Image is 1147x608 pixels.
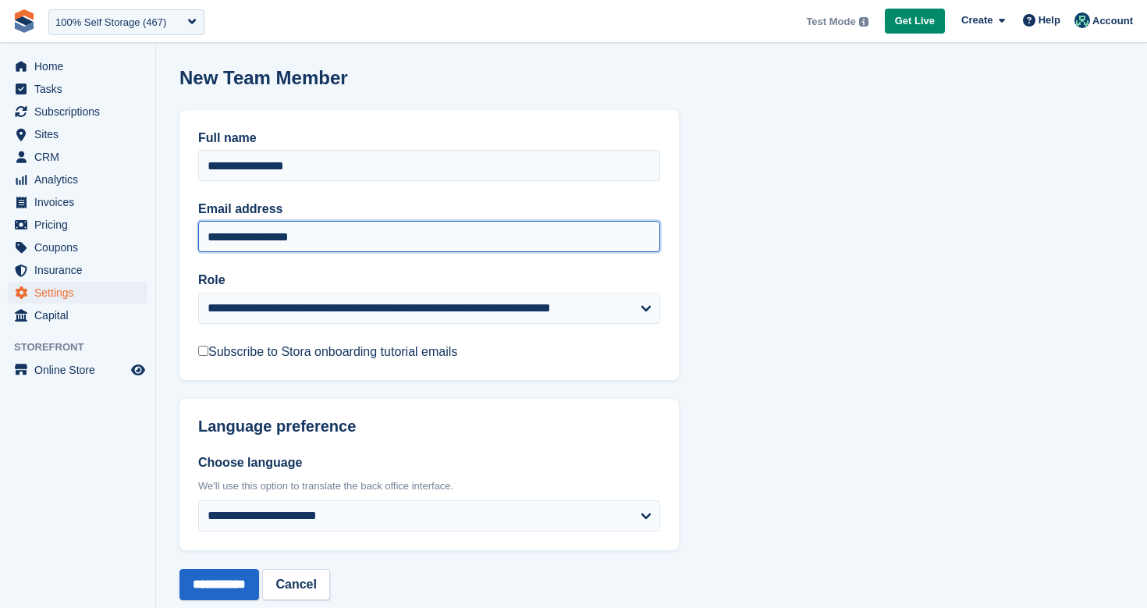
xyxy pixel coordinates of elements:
a: menu [8,282,147,304]
a: Preview store [129,361,147,379]
span: Storefront [14,340,155,355]
span: Analytics [34,169,128,190]
a: menu [8,359,147,381]
h2: Language preference [198,418,660,436]
span: Home [34,55,128,77]
span: Create [961,12,993,28]
span: Settings [34,282,128,304]
span: Insurance [34,259,128,281]
span: Capital [34,304,128,326]
a: menu [8,101,147,123]
a: menu [8,191,147,213]
div: 100% Self Storage (467) [55,15,166,30]
span: Subscriptions [34,101,128,123]
div: We'll use this option to translate the back office interface. [198,478,660,494]
label: Role [198,271,660,290]
label: Email address [198,200,660,219]
label: Full name [198,129,660,148]
span: Sites [34,123,128,145]
span: CRM [34,146,128,168]
a: menu [8,78,147,100]
a: menu [8,304,147,326]
a: Cancel [262,569,329,600]
a: menu [8,214,147,236]
img: Jennifer Ofodile [1074,12,1090,28]
a: menu [8,55,147,77]
span: Pricing [34,214,128,236]
label: Choose language [198,453,660,472]
span: Account [1092,13,1133,29]
span: Invoices [34,191,128,213]
a: menu [8,146,147,168]
a: menu [8,236,147,258]
span: Get Live [895,13,935,29]
span: Tasks [34,78,128,100]
h1: New Team Member [179,67,348,88]
span: Help [1039,12,1060,28]
input: Subscribe to Stora onboarding tutorial emails [198,346,208,356]
a: menu [8,123,147,145]
img: icon-info-grey-7440780725fd019a000dd9b08b2336e03edf1995a4989e88bcd33f0948082b44.svg [859,17,868,27]
img: stora-icon-8386f47178a22dfd0bd8f6a31ec36ba5ce8667c1dd55bd0f319d3a0aa187defe.svg [12,9,36,33]
label: Subscribe to Stora onboarding tutorial emails [198,344,457,360]
a: Get Live [885,9,945,34]
a: menu [8,169,147,190]
a: menu [8,259,147,281]
span: Coupons [34,236,128,258]
span: Online Store [34,359,128,381]
span: Test Mode [806,14,855,30]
